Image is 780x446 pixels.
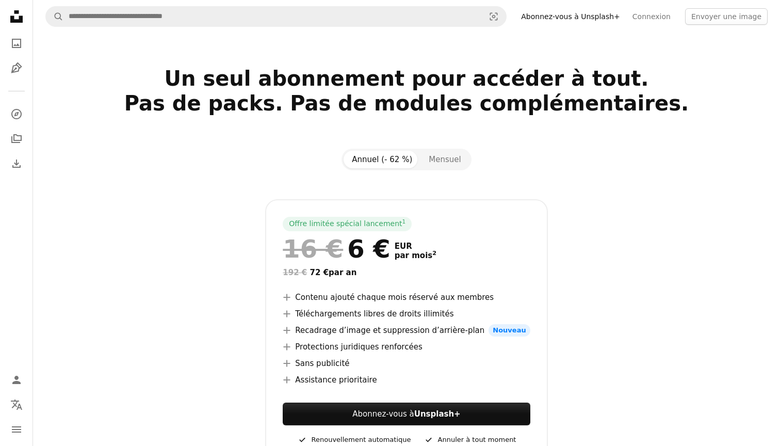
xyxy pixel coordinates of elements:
[283,266,530,279] div: 72 € par an
[626,8,677,25] a: Connexion
[6,104,27,124] a: Explorer
[395,242,436,251] span: EUR
[6,6,27,29] a: Accueil — Unsplash
[45,6,507,27] form: Rechercher des visuels sur tout le site
[283,291,530,304] li: Contenu ajouté chaque mois réservé aux membres
[283,341,530,353] li: Protections juridiques renforcées
[283,235,390,262] div: 6 €
[297,434,411,446] div: Renouvellement automatique
[344,151,420,168] button: Annuel (- 62 %)
[481,7,506,26] button: Recherche de visuels
[283,374,530,386] li: Assistance prioritaire
[685,8,768,25] button: Envoyer une image
[6,129,27,149] a: Collections
[515,8,626,25] a: Abonnez-vous à Unsplash+
[283,308,530,320] li: Téléchargements libres de droits illimités
[6,370,27,390] a: Connexion / S’inscrire
[402,218,406,225] sup: 1
[6,419,27,440] button: Menu
[283,357,530,370] li: Sans publicité
[6,33,27,54] a: Photos
[6,394,27,415] button: Langue
[6,153,27,174] a: Historique de téléchargement
[283,324,530,337] li: Recadrage d’image et suppression d’arrière-plan
[6,58,27,78] a: Illustrations
[400,219,408,229] a: 1
[424,434,516,446] div: Annuler à tout moment
[430,251,438,260] a: 2
[395,251,436,260] span: par mois
[46,7,63,26] button: Rechercher sur Unsplash
[283,403,530,425] button: Abonnez-vous àUnsplash+
[432,250,436,257] sup: 2
[414,409,461,419] strong: Unsplash+
[74,66,739,140] h2: Un seul abonnement pour accéder à tout. Pas de packs. Pas de modules complémentaires.
[283,268,307,277] span: 192 €
[283,235,343,262] span: 16 €
[283,217,412,231] div: Offre limitée spécial lancement
[489,324,530,337] span: Nouveau
[420,151,469,168] button: Mensuel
